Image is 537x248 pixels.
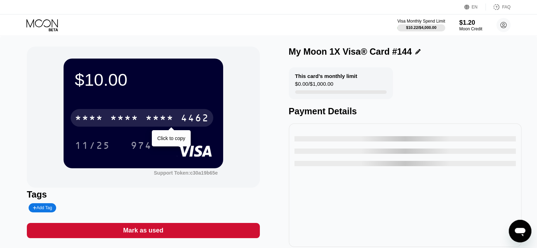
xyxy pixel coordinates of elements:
div: $1.20 [459,19,482,26]
div: This card’s monthly limit [295,73,357,79]
div: Tags [27,189,259,200]
iframe: Кнопка запуска окна обмена сообщениями [509,220,531,242]
div: Mark as used [123,226,163,235]
div: Mark as used [27,223,259,238]
div: $10.00 [75,70,212,90]
div: Click to copy [157,135,185,141]
div: EN [472,5,478,10]
div: 11/25 [75,141,110,152]
div: Add Tag [33,205,52,210]
div: 974 [131,141,152,152]
div: Payment Details [289,106,521,116]
div: Support Token: c30a19b65e [154,170,218,176]
div: Visa Monthly Spend Limit [397,19,445,24]
div: Add Tag [29,203,56,212]
div: Moon Credit [459,26,482,31]
div: $1.20Moon Credit [459,19,482,31]
div: FAQ [502,5,511,10]
div: EN [464,4,486,11]
div: 11/25 [70,137,115,154]
div: FAQ [486,4,511,11]
div: $10.22 / $4,000.00 [406,25,436,30]
div: Support Token:c30a19b65e [154,170,218,176]
div: Visa Monthly Spend Limit$10.22/$4,000.00 [397,19,445,31]
div: $0.00 / $1,000.00 [295,81,333,90]
div: 974 [125,137,157,154]
div: 4462 [181,113,209,125]
div: My Moon 1X Visa® Card #144 [289,47,412,57]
